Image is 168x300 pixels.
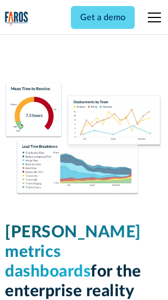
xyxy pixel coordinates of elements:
a: home [5,11,28,27]
a: Get a demo [71,6,135,29]
div: menu [141,4,163,31]
img: Dora Metrics Dashboard [5,83,163,196]
img: Logo of the analytics and reporting company Faros. [5,11,28,27]
span: [PERSON_NAME] metrics dashboards [5,224,141,280]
